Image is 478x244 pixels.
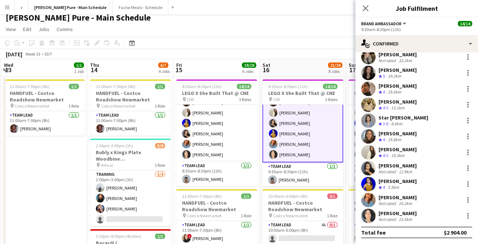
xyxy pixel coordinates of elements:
[379,162,417,169] div: [PERSON_NAME]
[187,213,222,218] span: Costco Newmarket
[325,97,337,102] span: 3 Roles
[89,66,99,74] span: 14
[390,105,406,111] div: 13.1km
[268,84,308,89] span: 9:30am-8:30pm (11h)
[379,146,417,153] div: [PERSON_NAME]
[241,193,251,199] span: 1/1
[90,139,171,226] app-job-card: 2:00pm-3:00pm (1h)3/4Bubly x Kings Plate Woodbine [GEOGRAPHIC_DATA] Virtual1 RoleTraining3/42:00p...
[354,193,394,199] span: 10:00am-6:00pm (8h)
[101,103,136,109] span: Costco Newmarket
[4,62,13,68] span: Wed
[262,162,343,187] app-card-role: Team Lead1/19:30am-8:30pm (11h)[PERSON_NAME]
[176,200,257,213] h3: HANDFUEL - Costco Roadshow Newmarket
[90,149,171,162] h3: Bubly x Kings Plate Woodbine [GEOGRAPHIC_DATA]
[68,103,79,109] span: 1 Role
[242,69,256,74] div: 6 Jobs
[3,25,19,34] a: View
[327,213,337,218] span: 1 Role
[96,143,133,148] span: 2:00pm-3:00pm (1h)
[383,153,388,158] span: 4.5
[379,169,397,174] div: Not rated
[458,21,472,26] span: 14/14
[6,12,151,23] h1: [PERSON_NAME] Pure - Main Schedule
[113,0,168,14] button: Factor Meals - Schedule
[327,193,337,199] span: 0/1
[379,194,417,201] div: [PERSON_NAME]
[361,21,402,26] span: Brand Ambassador
[155,84,165,89] span: 1/1
[268,193,308,199] span: 10:00am-6:00pm (8h)
[328,62,342,68] span: 21/24
[90,90,171,103] h3: HANDFUEL - Costco Roadshow Newmarket
[328,69,342,74] div: 8 Jobs
[379,83,417,89] div: [PERSON_NAME]
[348,66,357,74] span: 17
[45,51,52,57] div: EDT
[383,121,388,126] span: 3.8
[349,162,429,186] app-card-role: Team Lead1/19:30am-8:30pm (11h)[PERSON_NAME]
[4,90,85,103] h3: HANDFUEL - Costco Roadshow Newmarket
[349,62,357,68] span: Sun
[4,111,85,136] app-card-role: Team Lead1/111:00am-7:00pm (8h)[PERSON_NAME]
[239,97,251,102] span: 3 Roles
[90,170,171,226] app-card-role: Training3/42:00pm-3:00pm (1h)[PERSON_NAME][PERSON_NAME][PERSON_NAME]
[6,51,22,58] div: [DATE]
[397,217,413,222] div: 23.5km
[379,201,397,206] div: Not rated
[379,210,417,217] div: [PERSON_NAME]
[361,21,407,26] button: Brand Ambassador
[175,66,182,74] span: 15
[90,79,171,136] app-job-card: 11:00am-7:00pm (8h)1/1HANDFUEL - Costco Roadshow Newmarket Costco Newmarket1 RoleTeam Lead1/111:0...
[379,114,428,121] div: Star [PERSON_NAME]
[15,0,28,14] button: x
[383,73,385,79] span: 5
[383,105,388,110] span: 4.5
[28,0,113,14] button: [PERSON_NAME] Pure - Main Schedule
[262,200,343,213] h3: HANDFUEL - Costco Roadshow Newmarket
[57,26,73,32] span: Comms
[10,84,49,89] span: 11:00am-7:00pm (8h)
[176,90,257,96] h3: LEGO X She Built That @ CNE
[361,229,386,236] div: Total fee
[187,234,192,238] span: !
[54,25,76,34] a: Comms
[323,84,337,89] span: 14/14
[262,62,270,68] span: Sat
[6,26,16,32] span: View
[390,153,406,159] div: 19.3km
[158,62,168,68] span: 6/7
[242,62,256,68] span: 19/19
[262,79,343,186] app-job-card: 9:30am-8:30pm (11h)14/14LEGO X She Built That @ CNE CNE3 Roles[PERSON_NAME]Star [PERSON_NAME][PER...
[159,69,170,74] div: 4 Jobs
[155,234,165,239] span: 1/1
[379,217,397,222] div: Not rated
[383,89,385,95] span: 4
[182,193,222,199] span: 11:00am-7:00pm (8h)
[383,137,385,142] span: 4
[273,97,280,102] span: CNE
[261,66,270,74] span: 16
[397,58,413,63] div: 33.2km
[262,90,343,96] h3: LEGO X She Built That @ CNE
[379,130,417,137] div: [PERSON_NAME]
[444,229,466,236] div: $2 904.00
[379,67,417,73] div: [PERSON_NAME]
[273,213,308,218] span: Costco Newmarket
[354,84,394,89] span: 9:30am-8:30pm (11h)
[39,26,49,32] span: Jobs
[155,103,165,109] span: 1 Role
[4,79,85,136] app-job-card: 11:00am-7:00pm (8h)1/1HANDFUEL - Costco Roadshow Newmarket Costco Newmarket1 RoleTeam Lead1/111:0...
[176,79,257,186] app-job-card: 8:30am-8:30pm (12h)14/14LEGO X She Built That @ CNE CNE3 Roles[PERSON_NAME]Star [PERSON_NAME][PER...
[90,111,171,136] app-card-role: Team Lead1/111:00am-7:00pm (8h)[PERSON_NAME]
[74,69,84,74] div: 1 Job
[69,84,79,89] span: 1/1
[349,90,429,96] h3: LEGO X She Built That @ CNE
[155,162,165,168] span: 1 Role
[24,51,42,57] span: Week 33
[96,84,136,89] span: 11:00am-7:00pm (8h)
[379,51,417,58] div: [PERSON_NAME]
[379,58,397,63] div: Not rated
[349,79,429,186] div: 9:30am-8:30pm (11h)14/14LEGO X She Built That @ CNE CNE3 Roles[PERSON_NAME]Star [PERSON_NAME][PER...
[20,25,34,34] a: Edit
